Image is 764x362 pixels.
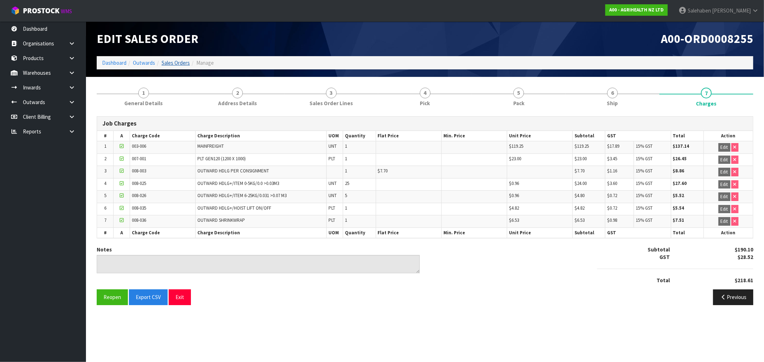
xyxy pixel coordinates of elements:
span: $0.98 [607,217,617,223]
span: 2 [232,88,243,98]
a: A00 - AGRIHEALTH NZ LTD [605,4,668,16]
span: 15% GST [636,180,653,186]
td: 6 [97,203,114,215]
button: Edit [719,192,730,201]
span: $7.70 [378,168,388,174]
span: 1 [345,168,347,174]
th: UOM [327,228,343,238]
span: 1 [345,156,347,162]
label: Notes [97,246,112,253]
th: Flat Price [376,131,441,141]
a: Outwards [133,59,155,66]
span: 15% GST [636,168,653,174]
span: $0.96 [509,180,519,186]
span: Manage [196,59,214,66]
th: GST [605,228,671,238]
span: $23.00 [575,156,587,162]
strong: GST [659,254,670,260]
th: Min. Price [441,228,507,238]
span: 008-025 [132,180,146,186]
strong: $28.52 [737,254,753,260]
th: Charge Description [196,131,327,141]
span: 1 [345,205,347,211]
span: 008-035 [132,205,146,211]
th: Subtotal [572,131,605,141]
span: Edit Sales Order [97,31,198,46]
span: PLT GEN120 (1200 X 1000) [197,156,246,162]
th: Total [671,228,704,238]
button: Edit [719,180,730,189]
span: Ship [607,99,618,107]
span: OUTWARD HDLG+/ITEM 6-25KG/0.031 >0.07 M3 [197,192,287,199]
span: 1 [138,88,149,98]
button: Edit [719,205,730,214]
td: 3 [97,166,114,178]
th: # [97,131,114,141]
span: Salehaben [688,7,711,14]
span: 1 [345,143,347,149]
span: 5 [513,88,524,98]
strong: $5.52 [673,192,684,199]
th: Min. Price [441,131,507,141]
th: Charge Code [130,131,196,141]
span: PLT [328,156,335,162]
span: PLT [328,205,335,211]
span: Pack [513,99,524,107]
span: $7.70 [575,168,585,174]
span: $1.16 [607,168,617,174]
button: Edit [719,156,730,164]
button: Exit [169,289,191,305]
span: 008-003 [132,168,146,174]
span: 007-001 [132,156,146,162]
th: Flat Price [376,228,441,238]
h3: Job Charges [102,120,748,127]
span: $17.89 [607,143,619,149]
span: Charges [97,111,753,310]
strong: $26.45 [673,156,687,162]
span: 15% GST [636,192,653,199]
th: Subtotal [572,228,605,238]
th: Action [704,131,753,141]
span: 7 [701,88,712,98]
span: $0.72 [607,205,617,211]
th: Unit Price [507,228,572,238]
span: $6.53 [575,217,585,223]
span: Sales Order Lines [309,99,353,107]
th: Action [704,228,753,238]
span: $4.80 [575,192,585,199]
th: A [114,131,130,141]
span: $119.25 [575,143,589,149]
th: # [97,228,114,238]
span: MAINFREIGHT [197,143,224,149]
span: PLT [328,217,335,223]
strong: $27.60 [673,180,687,186]
th: Charge Code [130,228,196,238]
strong: $190.10 [735,246,753,253]
span: OUTWARD HDLG PER CONSIGNMENT [197,168,269,174]
span: $0.72 [607,192,617,199]
th: UOM [327,131,343,141]
span: $3.60 [607,180,617,186]
strong: $7.51 [673,217,684,223]
span: $6.53 [509,217,519,223]
span: $23.00 [509,156,521,162]
td: 2 [97,153,114,166]
a: Sales Orders [162,59,190,66]
span: UNT [328,192,337,199]
button: Previous [713,289,753,305]
th: Unit Price [507,131,572,141]
strong: $218.61 [735,277,753,284]
th: Quantity [343,131,376,141]
span: OUTWARD HDLG+/ITEM 0-5KG/0.0 >0.03M3 [197,180,279,186]
span: $3.45 [607,156,617,162]
span: ProStock [23,6,59,15]
span: [PERSON_NAME] [712,7,751,14]
span: Address Details [218,99,257,107]
strong: Total [657,277,670,284]
span: UNT [328,180,337,186]
th: Quantity [343,228,376,238]
span: General Details [124,99,163,107]
th: GST [605,131,671,141]
button: Reopen [97,289,128,305]
span: 008-036 [132,217,146,223]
